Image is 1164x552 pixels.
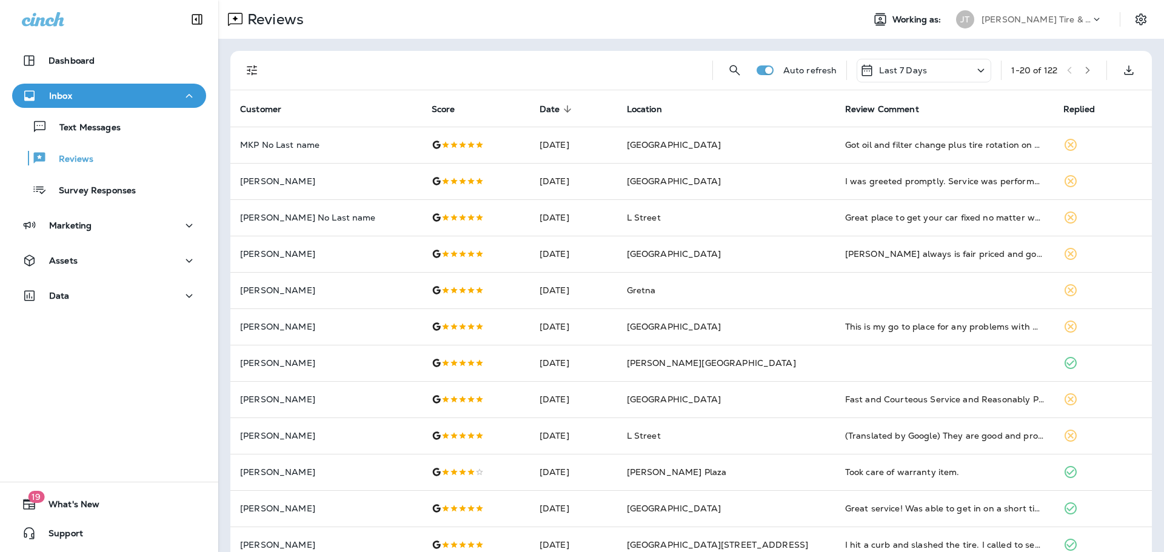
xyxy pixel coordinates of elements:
[47,122,121,134] p: Text Messages
[627,503,721,514] span: [GEOGRAPHIC_DATA]
[845,104,919,115] span: Review Comment
[530,272,617,308] td: [DATE]
[28,491,44,503] span: 19
[530,236,617,272] td: [DATE]
[1063,104,1111,115] span: Replied
[845,502,1044,514] div: Great service! Was able to get in on a short time frame. The Store Manager was very nice and acco...
[845,430,1044,442] div: (Translated by Google) They are good and provide good service to both the public and the cars. (O...
[240,540,412,550] p: [PERSON_NAME]
[240,467,412,477] p: [PERSON_NAME]
[627,176,721,187] span: [GEOGRAPHIC_DATA]
[530,417,617,454] td: [DATE]
[240,176,412,186] p: [PERSON_NAME]
[12,114,206,139] button: Text Messages
[240,431,412,441] p: [PERSON_NAME]
[240,358,412,368] p: [PERSON_NAME]
[240,104,281,115] span: Customer
[48,56,95,65] p: Dashboard
[627,139,721,150] span: [GEOGRAPHIC_DATA]
[240,140,412,150] p: MKP No Last name
[627,321,721,332] span: [GEOGRAPHIC_DATA]
[432,104,455,115] span: Score
[627,104,662,115] span: Location
[845,175,1044,187] div: I was greeted promptly. Service was performed in the time promised. Very Satisfied.
[845,211,1044,224] div: Great place to get your car fixed no matter what it needs. Pleasant and knowledgeable people. The...
[49,291,70,301] p: Data
[12,284,206,308] button: Data
[240,285,412,295] p: [PERSON_NAME]
[12,213,206,238] button: Marketing
[627,212,661,223] span: L Street
[240,58,264,82] button: Filters
[242,10,304,28] p: Reviews
[1063,104,1095,115] span: Replied
[845,466,1044,478] div: Took care of warranty item.
[240,213,412,222] p: [PERSON_NAME] No Last name
[627,104,678,115] span: Location
[530,163,617,199] td: [DATE]
[879,65,927,75] p: Last 7 Days
[180,7,214,32] button: Collapse Sidebar
[956,10,974,28] div: JT
[240,504,412,513] p: [PERSON_NAME]
[540,104,560,115] span: Date
[845,393,1044,405] div: Fast and Courteous Service and Reasonably Priced compared to other others I have used in the past.
[240,322,412,331] p: [PERSON_NAME]
[36,499,99,514] span: What's New
[47,154,93,165] p: Reviews
[240,104,297,115] span: Customer
[1130,8,1152,30] button: Settings
[845,539,1044,551] div: I hit a curb and slashed the tire. I called to see if I could get in to get a new tire. They took...
[240,249,412,259] p: [PERSON_NAME]
[12,521,206,545] button: Support
[1117,58,1141,82] button: Export as CSV
[982,15,1091,24] p: [PERSON_NAME] Tire & Auto
[1011,65,1057,75] div: 1 - 20 of 122
[627,539,809,550] span: [GEOGRAPHIC_DATA][STREET_ADDRESS]
[845,104,935,115] span: Review Comment
[49,256,78,265] p: Assets
[845,139,1044,151] div: Got oil and filter change plus tire rotation on my 24 F150 2.7 eco and on my gf's 20 F150 5.0. Al...
[12,248,206,273] button: Assets
[845,248,1044,260] div: Jensen always is fair priced and good to me 💜
[627,357,796,368] span: [PERSON_NAME][GEOGRAPHIC_DATA]
[627,285,656,296] span: Gretna
[49,91,72,101] p: Inbox
[49,221,92,230] p: Marketing
[47,185,136,197] p: Survey Responses
[530,454,617,490] td: [DATE]
[36,528,83,543] span: Support
[240,394,412,404] p: [PERSON_NAME]
[12,492,206,516] button: 19What's New
[12,177,206,202] button: Survey Responses
[783,65,837,75] p: Auto refresh
[530,127,617,163] td: [DATE]
[627,430,661,441] span: L Street
[530,381,617,417] td: [DATE]
[627,467,727,477] span: [PERSON_NAME] Plaza
[12,48,206,73] button: Dashboard
[530,490,617,527] td: [DATE]
[845,321,1044,333] div: This is my go to place for any problems with my vehicle. Friendly, knowledgeable, and they will n...
[432,104,471,115] span: Score
[530,199,617,236] td: [DATE]
[530,308,617,345] td: [DATE]
[12,84,206,108] button: Inbox
[627,248,721,259] span: [GEOGRAPHIC_DATA]
[540,104,576,115] span: Date
[723,58,747,82] button: Search Reviews
[627,394,721,405] span: [GEOGRAPHIC_DATA]
[892,15,944,25] span: Working as:
[530,345,617,381] td: [DATE]
[12,145,206,171] button: Reviews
